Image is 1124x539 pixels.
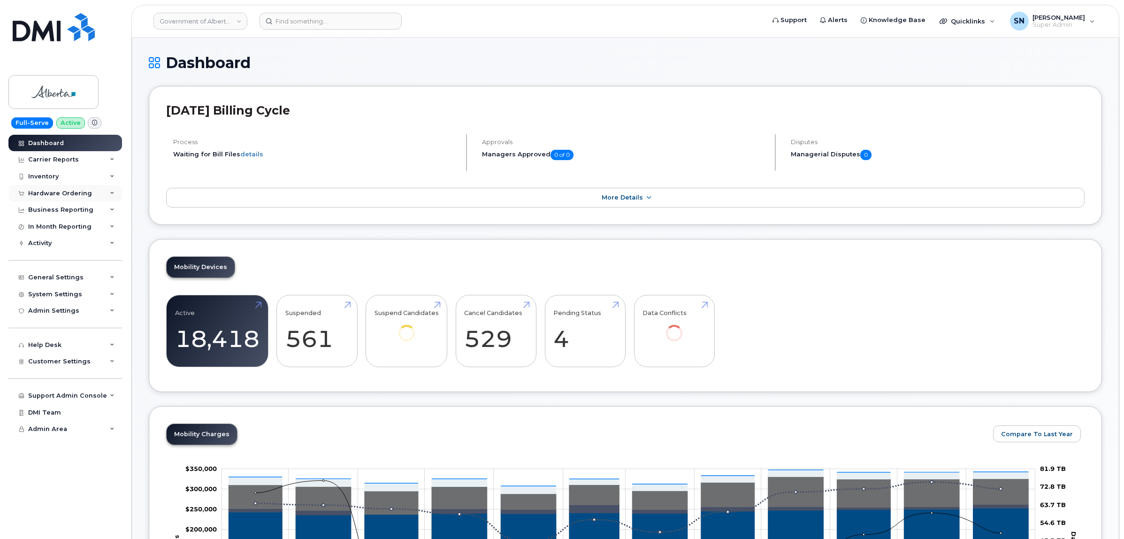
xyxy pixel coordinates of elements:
[1040,500,1066,508] tspan: 63.7 TB
[173,150,458,159] li: Waiting for Bill Files
[167,257,235,277] a: Mobility Devices
[791,139,1085,146] h4: Disputes
[185,505,217,513] tspan: $250,000
[482,150,767,160] h5: Managers Approved
[149,54,1102,71] h1: Dashboard
[185,465,217,472] tspan: $350,000
[993,425,1081,442] button: Compare To Last Year
[642,300,706,354] a: Data Conflicts
[791,150,1085,160] h5: Managerial Disputes
[860,150,872,160] span: 0
[229,477,1029,514] g: Data
[185,465,217,472] g: $0
[173,139,458,146] h4: Process
[166,103,1085,117] h2: [DATE] Billing Cycle
[229,504,1029,515] g: Roaming
[375,300,439,354] a: Suspend Candidates
[1040,465,1066,472] tspan: 81.9 TB
[185,505,217,513] g: $0
[1040,483,1066,490] tspan: 72.8 TB
[185,485,217,493] g: $0
[185,485,217,493] tspan: $300,000
[602,194,643,201] span: More Details
[551,150,573,160] span: 0 of 0
[1040,519,1066,526] tspan: 54.6 TB
[482,139,767,146] h4: Approvals
[553,300,617,362] a: Pending Status 4
[229,470,1029,494] g: Features
[185,525,217,533] tspan: $200,000
[1001,430,1073,439] span: Compare To Last Year
[240,150,263,158] a: details
[167,424,237,445] a: Mobility Charges
[185,525,217,533] g: $0
[175,300,260,362] a: Active 18,418
[464,300,528,362] a: Cancel Candidates 529
[285,300,349,362] a: Suspended 561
